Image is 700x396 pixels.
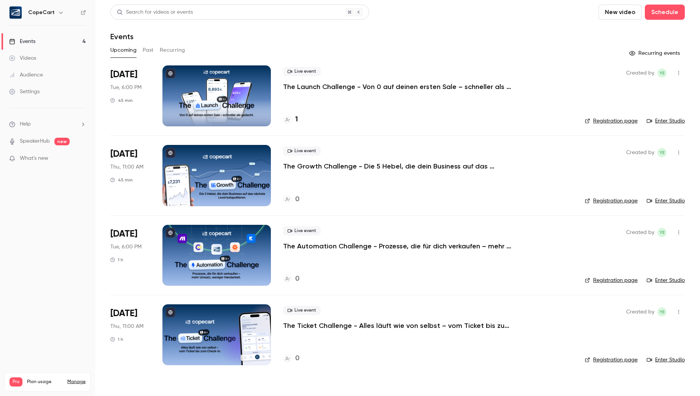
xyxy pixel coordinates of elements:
[117,8,193,16] div: Search for videos or events
[143,44,154,56] button: Past
[283,146,321,156] span: Live event
[295,353,299,364] h4: 0
[626,68,654,78] span: Created by
[657,228,667,237] span: Yasamin Esfahani
[283,353,299,364] a: 0
[110,307,137,320] span: [DATE]
[647,356,685,364] a: Enter Studio
[110,65,150,126] div: Sep 30 Tue, 6:00 PM (Europe/Berlin)
[585,277,638,284] a: Registration page
[20,137,50,145] a: SpeakerHub
[9,54,36,62] div: Videos
[160,44,185,56] button: Recurring
[295,194,299,205] h4: 0
[9,120,86,128] li: help-dropdown-opener
[10,377,22,386] span: Pro
[283,226,321,235] span: Live event
[283,162,511,171] a: The Growth Challenge - Die 5 Hebel, die dein Business auf das nächste Level katapultieren
[647,277,685,284] a: Enter Studio
[657,307,667,316] span: Yasamin Esfahani
[27,379,63,385] span: Plan usage
[660,148,665,157] span: YE
[110,257,123,263] div: 1 h
[585,117,638,125] a: Registration page
[283,67,321,76] span: Live event
[283,82,511,91] a: The Launch Challenge - Von 0 auf deinen ersten Sale – schneller als gedacht
[54,138,70,145] span: new
[585,356,638,364] a: Registration page
[110,177,133,183] div: 45 min
[660,68,665,78] span: YE
[645,5,685,20] button: Schedule
[295,274,299,284] h4: 0
[67,379,86,385] a: Manage
[283,115,298,125] a: 1
[110,225,150,286] div: Oct 7 Tue, 6:00 PM (Europe/Berlin)
[657,68,667,78] span: Yasamin Esfahani
[598,5,642,20] button: New video
[626,148,654,157] span: Created by
[77,155,86,162] iframe: Noticeable Trigger
[110,304,150,365] div: Oct 9 Thu, 11:00 AM (Europe/Berlin)
[20,154,48,162] span: What's new
[295,115,298,125] h4: 1
[626,307,654,316] span: Created by
[660,228,665,237] span: YE
[626,228,654,237] span: Created by
[110,148,137,160] span: [DATE]
[647,197,685,205] a: Enter Studio
[28,9,55,16] h6: CopeCart
[110,163,143,171] span: Thu, 11:00 AM
[585,197,638,205] a: Registration page
[283,194,299,205] a: 0
[9,71,43,79] div: Audience
[283,321,511,330] a: The Ticket Challenge - Alles läuft wie von selbst – vom Ticket bis zum Check-in
[660,307,665,316] span: YE
[10,6,22,19] img: CopeCart
[9,38,35,45] div: Events
[647,117,685,125] a: Enter Studio
[110,68,137,81] span: [DATE]
[626,47,685,59] button: Recurring events
[110,145,150,206] div: Oct 2 Thu, 11:00 AM (Europe/Berlin)
[110,323,143,330] span: Thu, 11:00 AM
[20,120,31,128] span: Help
[283,306,321,315] span: Live event
[110,97,133,103] div: 45 min
[110,84,142,91] span: Tue, 6:00 PM
[9,88,40,95] div: Settings
[283,274,299,284] a: 0
[110,228,137,240] span: [DATE]
[283,242,511,251] a: The Automation Challenge - Prozesse, die für dich verkaufen – mehr Umsatz, weniger Handarbeit
[657,148,667,157] span: Yasamin Esfahani
[110,32,134,41] h1: Events
[110,336,123,342] div: 1 h
[110,243,142,251] span: Tue, 6:00 PM
[110,44,137,56] button: Upcoming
